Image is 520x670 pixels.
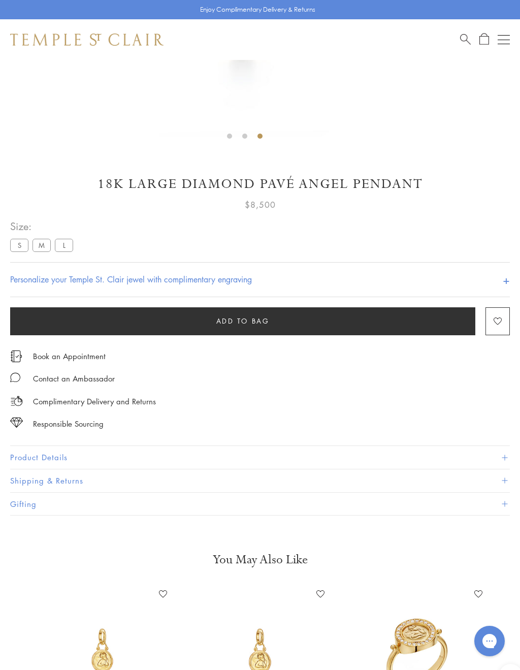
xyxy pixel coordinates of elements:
img: icon_delivery.svg [10,395,23,407]
label: S [10,239,28,251]
div: Responsible Sourcing [33,418,104,430]
button: Gifting [10,493,510,516]
button: Shipping & Returns [10,469,510,492]
h4: Personalize your Temple St. Clair jewel with complimentary engraving [10,273,252,285]
div: Contact an Ambassador [33,372,115,385]
h3: You May Also Like [25,552,495,568]
img: icon_appointment.svg [10,350,22,362]
p: Complimentary Delivery and Returns [33,395,156,408]
button: Open navigation [498,34,510,46]
label: M [32,239,51,251]
span: Add to bag [216,315,270,327]
button: Add to bag [10,307,475,335]
a: Book an Appointment [33,350,106,362]
p: Enjoy Complimentary Delivery & Returns [200,5,315,15]
img: icon_sourcing.svg [10,418,23,428]
a: Open Shopping Bag [479,33,489,46]
span: Size: [10,218,77,235]
button: Product Details [10,446,510,469]
a: Search [460,33,471,46]
h4: + [503,270,510,289]
span: $8,500 [245,198,276,211]
img: Temple St. Clair [10,34,164,46]
h1: 18K Large Diamond Pavé Angel Pendant [10,175,510,193]
img: MessageIcon-01_2.svg [10,372,20,382]
label: L [55,239,73,251]
iframe: Gorgias live chat messenger [469,622,510,660]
